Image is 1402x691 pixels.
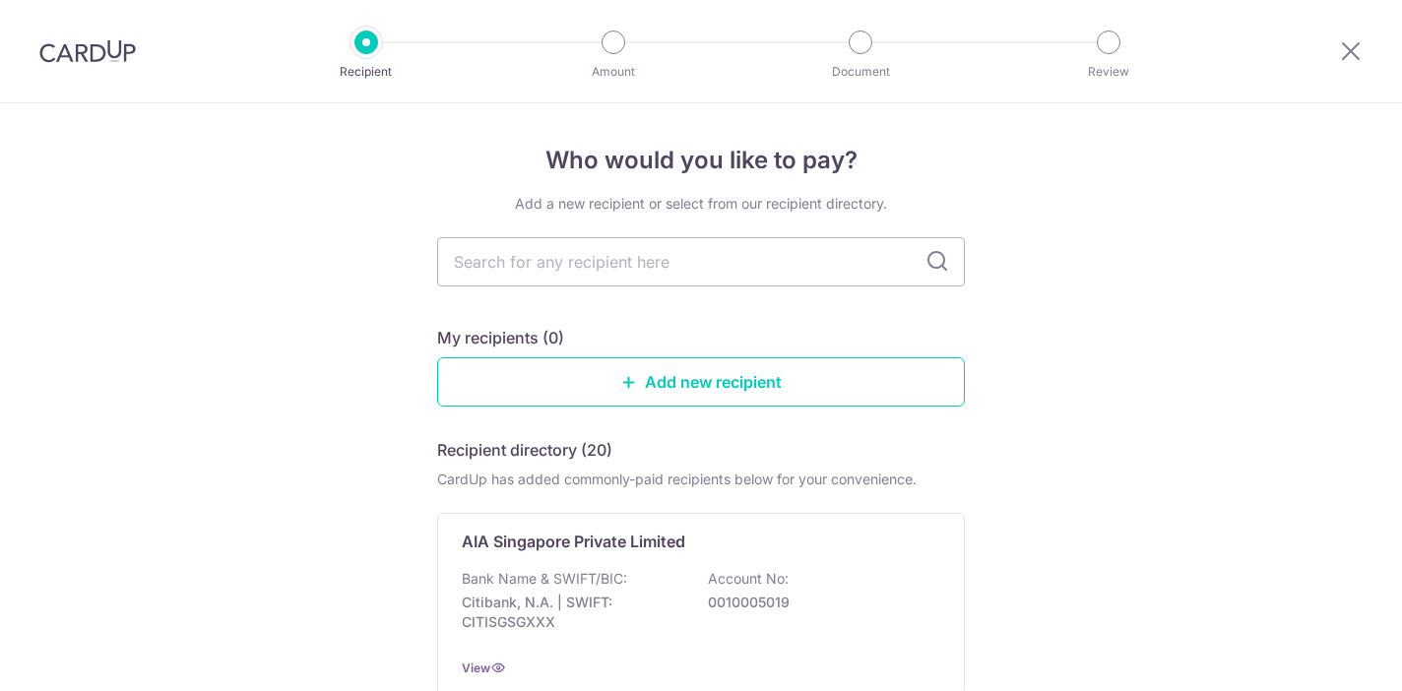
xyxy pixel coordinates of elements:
div: Add a new recipient or select from our recipient directory. [437,194,965,214]
a: Add new recipient [437,357,965,407]
p: Account No: [708,569,789,589]
input: Search for any recipient here [437,237,965,286]
div: CardUp has added commonly-paid recipients below for your convenience. [437,470,965,489]
p: Document [788,62,933,82]
p: 0010005019 [708,593,928,612]
p: Review [1036,62,1181,82]
h4: Who would you like to pay? [437,143,965,178]
h5: Recipient directory (20) [437,438,612,462]
p: Recipient [293,62,439,82]
h5: My recipients (0) [437,326,564,349]
img: CardUp [39,39,136,63]
p: Citibank, N.A. | SWIFT: CITISGSGXXX [462,593,682,632]
p: Amount [541,62,686,82]
iframe: Opens a widget where you can find more information [1275,632,1382,681]
p: Bank Name & SWIFT/BIC: [462,569,627,589]
a: View [462,660,490,675]
p: AIA Singapore Private Limited [462,530,685,553]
